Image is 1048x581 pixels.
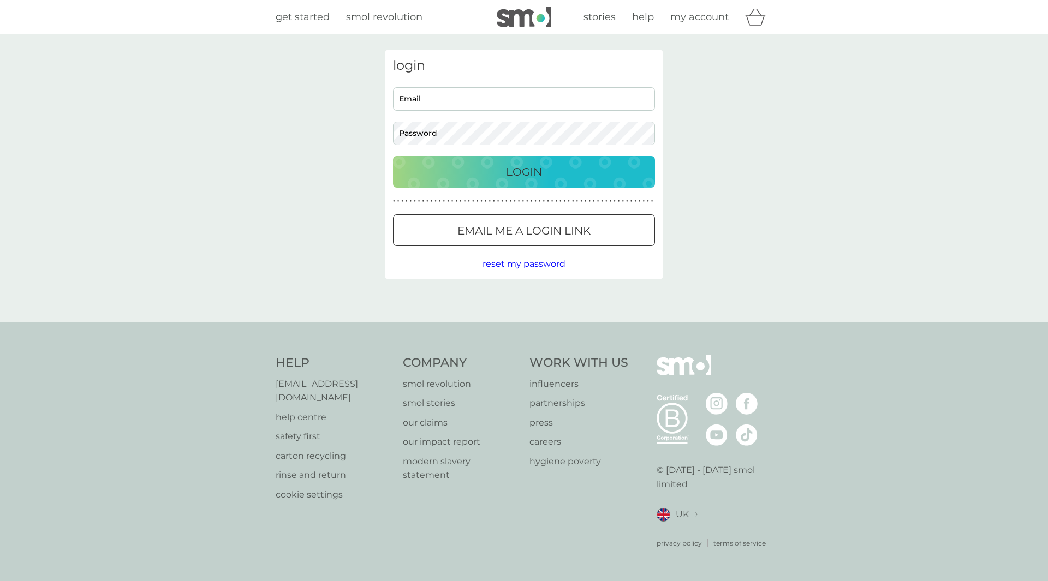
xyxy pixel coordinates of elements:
p: ● [485,199,487,204]
a: terms of service [713,538,766,548]
span: smol revolution [346,11,422,23]
h4: Work With Us [529,355,628,372]
p: ● [447,199,449,204]
p: ● [493,199,495,204]
p: ● [397,199,400,204]
p: ● [618,199,620,204]
p: ● [434,199,437,204]
a: [EMAIL_ADDRESS][DOMAIN_NAME] [276,377,392,405]
span: UK [676,507,689,522]
a: influencers [529,377,628,391]
p: Login [506,163,542,181]
h4: Help [276,355,392,372]
p: ● [410,199,412,204]
span: get started [276,11,330,23]
img: UK flag [657,508,670,522]
p: ● [605,199,608,204]
a: rinse and return [276,468,392,482]
p: ● [451,199,454,204]
a: cookie settings [276,488,392,502]
p: ● [414,199,416,204]
p: ● [593,199,595,204]
p: ● [514,199,516,204]
p: ● [393,199,395,204]
p: ● [422,199,424,204]
img: select a new location [694,512,698,518]
a: press [529,416,628,430]
p: ● [576,199,579,204]
p: ● [568,199,570,204]
p: ● [460,199,462,204]
p: ● [547,199,549,204]
a: hygiene poverty [529,454,628,469]
p: partnerships [529,396,628,410]
p: ● [477,199,479,204]
p: ● [555,199,557,204]
p: ● [468,199,470,204]
p: ● [489,199,491,204]
p: ● [588,199,591,204]
a: carton recycling [276,449,392,463]
a: help [632,9,654,25]
span: help [632,11,654,23]
a: modern slavery statement [403,454,519,482]
span: reset my password [483,259,565,269]
p: ● [526,199,528,204]
p: ● [539,199,541,204]
span: stories [583,11,616,23]
p: ● [559,199,562,204]
p: ● [585,199,587,204]
a: my account [670,9,729,25]
a: get started [276,9,330,25]
p: ● [634,199,636,204]
p: ● [551,199,553,204]
p: ● [614,199,616,204]
p: ● [505,199,508,204]
p: ● [497,199,499,204]
span: my account [670,11,729,23]
img: visit the smol Youtube page [706,424,728,446]
h3: login [393,58,655,74]
a: stories [583,9,616,25]
a: help centre [276,410,392,424]
p: ● [564,199,566,204]
p: ● [626,199,628,204]
img: visit the smol Instagram page [706,393,728,415]
img: visit the smol Tiktok page [736,424,758,446]
div: basket [745,6,772,28]
a: our impact report [403,435,519,449]
p: ● [610,199,612,204]
p: ● [472,199,474,204]
p: ● [464,199,466,204]
p: ● [510,199,512,204]
p: ● [518,199,520,204]
p: ● [543,199,545,204]
p: ● [622,199,624,204]
p: careers [529,435,628,449]
p: ● [480,199,483,204]
p: ● [501,199,503,204]
a: smol stories [403,396,519,410]
p: ● [534,199,537,204]
p: Email me a login link [457,222,591,239]
p: ● [431,199,433,204]
p: ● [531,199,533,204]
h4: Company [403,355,519,372]
img: visit the smol Facebook page [736,393,758,415]
a: our claims [403,416,519,430]
p: ● [572,199,574,204]
a: privacy policy [657,538,702,548]
p: ● [406,199,408,204]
